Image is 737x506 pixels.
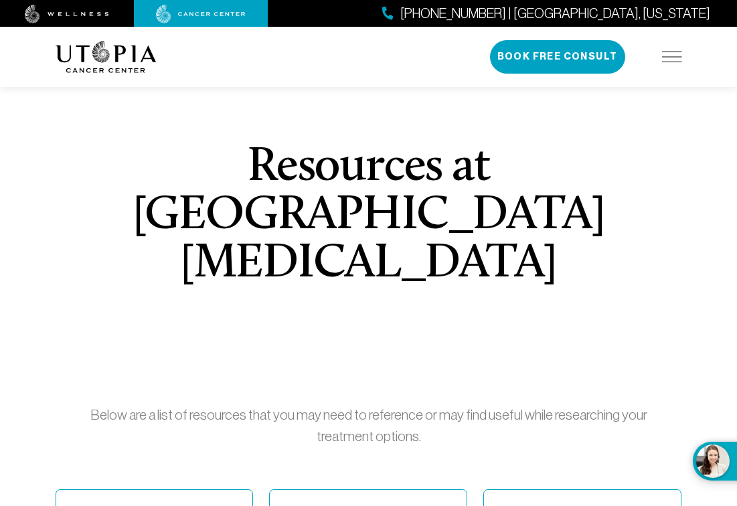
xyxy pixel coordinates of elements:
a: [PHONE_NUMBER] | [GEOGRAPHIC_DATA], [US_STATE] [382,4,710,23]
img: logo [56,41,157,73]
img: icon-hamburger [662,52,682,62]
img: wellness [25,5,109,23]
h1: Resources at [GEOGRAPHIC_DATA][MEDICAL_DATA] [102,144,635,288]
img: cancer center [156,5,246,23]
p: Below are a list of resources that you may need to reference or may find useful while researching... [82,404,655,446]
button: Book Free Consult [490,40,625,74]
span: [PHONE_NUMBER] | [GEOGRAPHIC_DATA], [US_STATE] [400,4,710,23]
